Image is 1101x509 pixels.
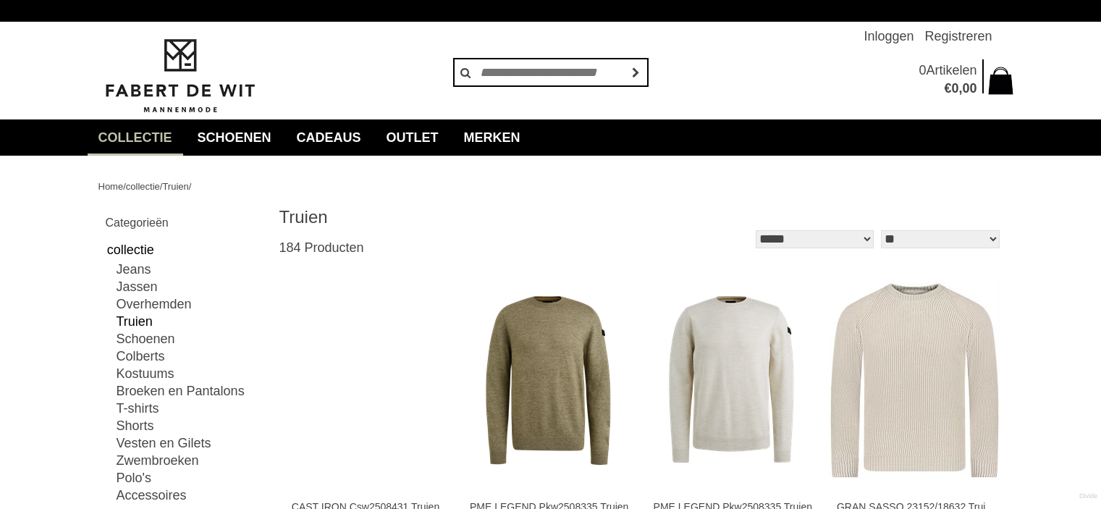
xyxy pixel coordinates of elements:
a: Inloggen [864,22,914,51]
a: T-shirts [117,400,261,417]
a: Schoenen [187,119,282,156]
a: collectie [106,239,261,261]
h2: Categorieën [106,214,261,232]
a: Shorts [117,417,261,434]
a: Polo's [117,469,261,487]
span: / [189,181,192,192]
span: 0 [919,63,926,77]
a: collectie [88,119,183,156]
span: 00 [962,81,976,96]
a: Overhemden [117,295,261,313]
span: € [944,81,951,96]
a: Registreren [924,22,992,51]
a: Accessoires [117,487,261,504]
a: Home [98,181,124,192]
a: Broeken en Pantalons [117,382,261,400]
a: Schoenen [117,330,261,348]
a: Jeans [117,261,261,278]
a: Cadeaus [286,119,372,156]
span: 184 Producten [279,240,364,255]
span: Artikelen [926,63,976,77]
a: Divide [1079,487,1097,505]
span: / [160,181,163,192]
a: Kostuums [117,365,261,382]
a: Vesten en Gilets [117,434,261,452]
span: / [123,181,126,192]
a: collectie [126,181,160,192]
h1: Truien [279,206,641,228]
img: PME LEGEND Pkw2508335 Truien [463,295,633,466]
a: Truien [162,181,188,192]
a: Outlet [376,119,450,156]
a: Truien [117,313,261,330]
a: Colberts [117,348,261,365]
a: Merken [453,119,531,156]
img: PME LEGEND Pkw2508335 Truien [646,295,817,466]
a: Jassen [117,278,261,295]
img: Fabert de Wit [98,37,261,115]
a: Zwembroeken [117,452,261,469]
span: 0 [951,81,958,96]
span: , [958,81,962,96]
img: GRAN SASSO 23152/18632 Truien [830,282,1000,479]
